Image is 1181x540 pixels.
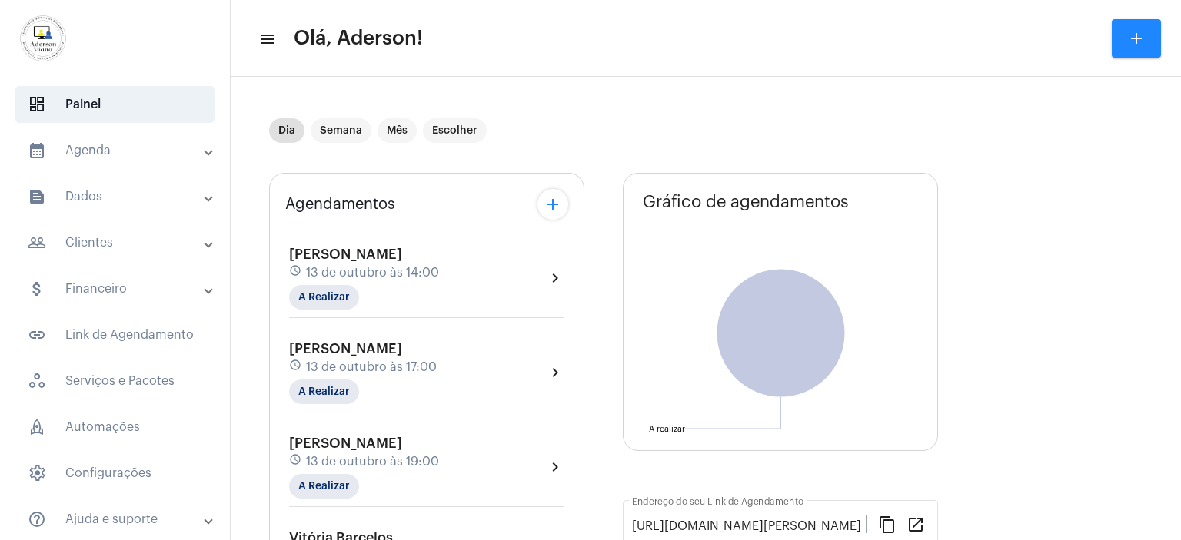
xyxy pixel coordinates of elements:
text: A realizar [649,425,685,433]
mat-icon: sidenav icon [28,326,46,344]
span: Olá, Aderson! [294,26,423,51]
mat-icon: schedule [289,359,303,376]
mat-chip: Semana [311,118,371,143]
mat-panel-title: Dados [28,187,205,206]
mat-panel-title: Clientes [28,234,205,252]
span: Gráfico de agendamentos [643,193,849,211]
span: sidenav icon [28,464,46,482]
img: d7e3195d-0907-1efa-a796-b593d293ae59.png [12,8,74,69]
span: Painel [15,86,215,123]
span: [PERSON_NAME] [289,342,402,356]
span: sidenav icon [28,372,46,390]
mat-icon: sidenav icon [28,234,46,252]
span: [PERSON_NAME] [289,247,402,261]
mat-expansion-panel-header: sidenav iconClientes [9,224,230,261]
mat-icon: chevron_right [546,458,564,476]
mat-expansion-panel-header: sidenav iconAgenda [9,132,230,169]
span: Agendamentos [285,196,395,213]
span: sidenav icon [28,95,46,114]
mat-icon: sidenav icon [28,187,46,206]
mat-icon: sidenav icon [28,280,46,298]
span: Configurações [15,455,215,492]
mat-expansion-panel-header: sidenav iconDados [9,178,230,215]
mat-icon: add [544,195,562,214]
mat-icon: sidenav icon [28,510,46,528]
mat-icon: sidenav icon [258,30,274,48]
mat-icon: add [1127,29,1146,48]
mat-chip: Dia [269,118,304,143]
mat-expansion-panel-header: sidenav iconAjuda e suporte [9,501,230,538]
mat-icon: content_copy [878,515,897,533]
span: Automações [15,409,215,446]
mat-chip: A Realizar [289,379,359,404]
mat-chip: Escolher [423,118,487,143]
mat-panel-title: Ajuda e suporte [28,510,205,528]
span: 13 de outubro às 19:00 [306,455,439,469]
mat-icon: open_in_new [907,515,925,533]
span: Serviços e Pacotes [15,363,215,399]
mat-expansion-panel-header: sidenav iconFinanceiro [9,270,230,307]
mat-panel-title: Agenda [28,141,205,160]
span: 13 de outubro às 17:00 [306,360,437,374]
span: Link de Agendamento [15,316,215,353]
mat-icon: schedule [289,453,303,470]
mat-icon: chevron_right [546,269,564,287]
mat-chip: A Realizar [289,285,359,310]
mat-icon: sidenav icon [28,141,46,160]
span: [PERSON_NAME] [289,436,402,450]
mat-chip: Mês [378,118,417,143]
span: sidenav icon [28,418,46,436]
mat-chip: A Realizar [289,474,359,499]
span: 13 de outubro às 14:00 [306,266,439,280]
mat-icon: chevron_right [546,363,564,382]
input: Link [632,519,866,533]
mat-panel-title: Financeiro [28,280,205,298]
mat-icon: schedule [289,264,303,281]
